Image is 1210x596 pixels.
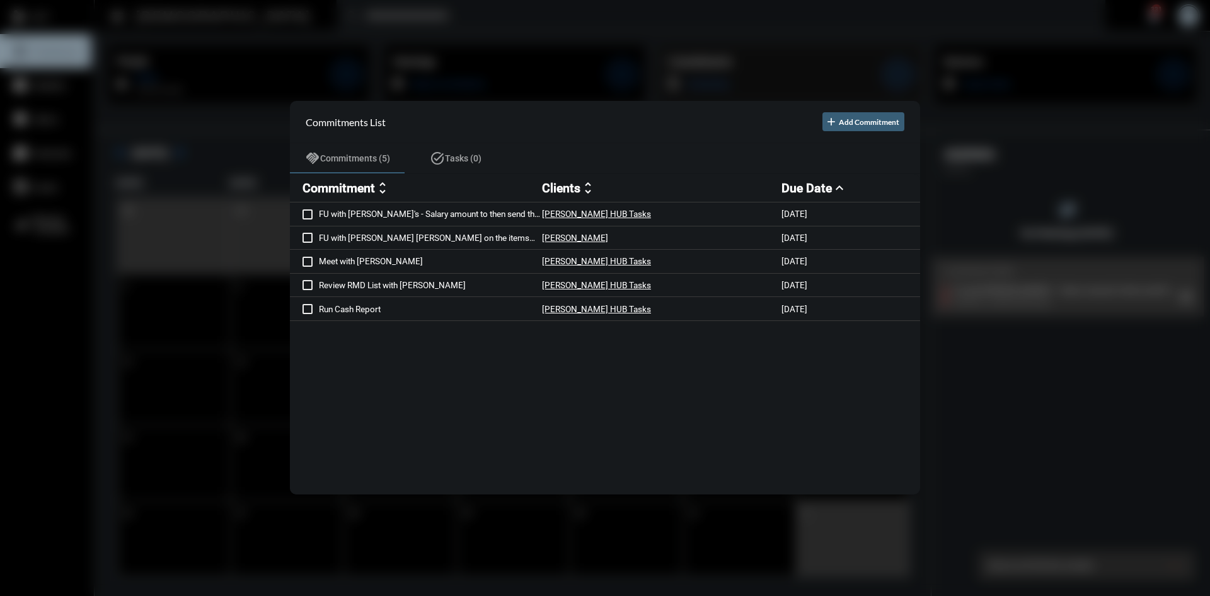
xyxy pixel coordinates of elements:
p: Run Cash Report [319,304,542,314]
span: Commitments (5) [320,153,390,163]
h2: Commitment [302,181,375,196]
p: [PERSON_NAME] HUB Tasks [542,280,651,290]
button: Add Commitment [822,112,904,131]
p: [DATE] [781,304,807,314]
p: [PERSON_NAME] [542,233,608,243]
p: [DATE] [781,233,807,243]
mat-icon: add [825,115,838,128]
span: Tasks (0) [445,153,481,163]
p: Review RMD List with [PERSON_NAME] [319,280,542,290]
h2: Due Date [781,181,832,196]
mat-icon: unfold_more [375,180,390,196]
p: FU with [PERSON_NAME] [PERSON_NAME] on the items sent [319,233,542,243]
p: [PERSON_NAME] HUB Tasks [542,304,651,314]
h2: Clients [542,181,580,196]
p: [PERSON_NAME] HUB Tasks [542,209,651,219]
p: [DATE] [781,280,807,290]
p: [PERSON_NAME] HUB Tasks [542,257,651,267]
mat-icon: task_alt [430,151,445,166]
mat-icon: handshake [305,151,320,166]
p: [DATE] [781,209,807,219]
p: FU with [PERSON_NAME]'s - Salary amount to then send the Life Insurance + His wife [319,209,542,219]
p: [DATE] [781,257,807,267]
mat-icon: expand_less [832,180,847,196]
p: Meet with [PERSON_NAME] [319,257,542,267]
h2: Commitments List [306,116,386,128]
mat-icon: unfold_more [580,180,596,196]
